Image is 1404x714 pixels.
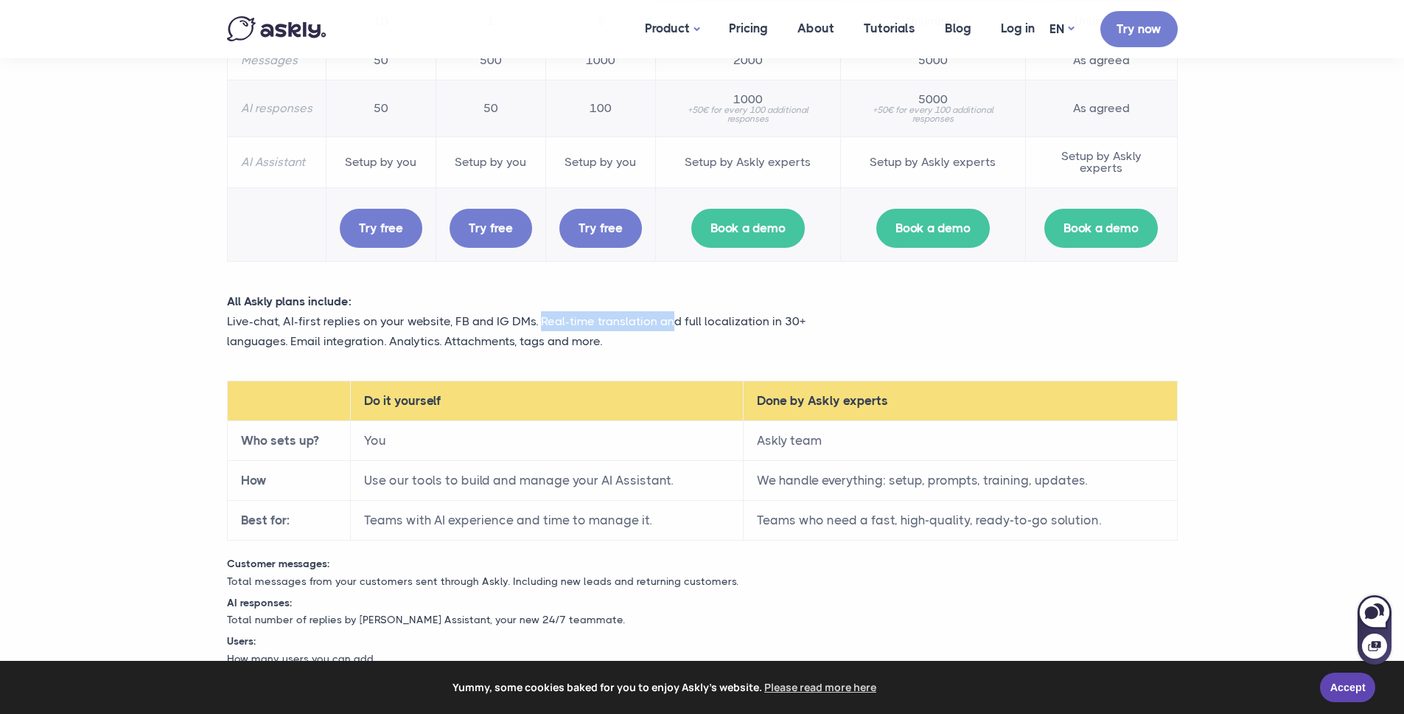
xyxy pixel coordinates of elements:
[450,209,532,248] a: Try free
[227,16,326,41] img: Askly
[227,635,256,647] strong: Users:
[854,105,1012,123] small: +50€ for every 100 additional responses
[216,573,1189,591] p: Total messages from your customers sent through Askly. Including new leads and returning customers.
[21,676,1310,699] span: Yummy, some cookies baked for you to enjoy Askly's website.
[743,501,1177,541] td: Teams who need a fast, high-quality, ready-to-go solution.
[743,461,1177,501] td: We handle everything: setup, prompts, training, updates.
[1356,592,1393,666] iframe: Askly chat
[691,209,805,248] a: Book a demo
[436,136,545,187] td: Setup by you
[669,94,827,105] span: 1000
[655,136,840,187] td: Setup by Askly experts
[1044,209,1158,248] a: Book a demo
[227,461,350,501] th: How
[350,421,743,461] td: You
[545,41,655,80] td: 1000
[326,80,436,136] td: 50
[743,421,1177,461] td: Askly team
[436,41,545,80] td: 500
[854,94,1012,105] span: 5000
[227,294,352,308] strong: All Askly plans include:
[762,676,879,699] a: learn more about cookies
[350,501,743,541] td: Teams with AI experience and time to manage it.
[743,381,1177,421] th: Done by Askly experts
[1049,18,1074,40] a: EN
[1039,103,1164,114] span: As agreed
[436,80,545,136] td: 50
[326,41,436,80] td: 50
[1100,11,1178,47] a: Try now
[227,136,326,187] th: AI Assistant
[1025,41,1177,80] td: As agreed
[227,80,326,136] th: AI responses
[669,105,827,123] small: +50€ for every 100 additional responses
[876,209,990,248] a: Book a demo
[216,611,1189,629] p: Total number of replies by [PERSON_NAME] Assistant, your new 24/7 teammate.
[545,136,655,187] td: Setup by you
[227,558,329,569] strong: Customer messages:
[326,136,436,187] td: Setup by you
[545,80,655,136] td: 100
[227,501,350,541] th: Best for:
[350,461,743,501] td: Use our tools to build and manage your AI Assistant.
[350,381,743,421] th: Do it yourself
[1320,673,1375,702] a: Accept
[227,421,350,461] th: Who sets up?
[216,651,1189,686] p: How many users you can add. Invite teammates, assign customer chats, collaborate, and track perfo...
[559,209,642,248] a: Try free
[227,311,853,351] p: Live-chat, AI-first replies on your website, FB and IG DMs. Real-time translation and full locali...
[227,597,292,609] strong: AI responses:
[840,41,1025,80] td: 5000
[340,209,422,248] a: Try free
[1025,136,1177,187] td: Setup by Askly experts
[840,136,1025,187] td: Setup by Askly experts
[655,41,840,80] td: 2000
[227,41,326,80] th: Messages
